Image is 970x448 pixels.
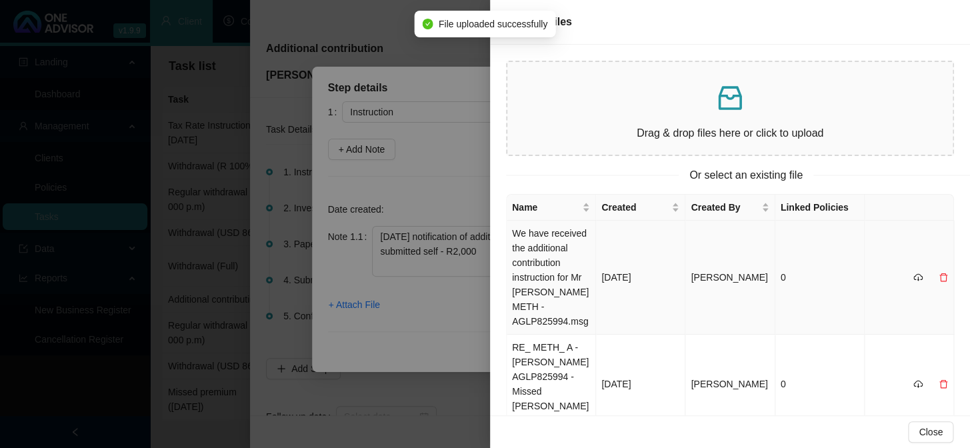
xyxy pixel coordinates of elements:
th: Name [507,195,596,221]
td: 0 [775,221,865,335]
span: Created By [691,200,758,215]
span: File uploaded successfully [439,17,547,31]
th: Linked Policies [775,195,865,221]
span: delete [939,379,948,389]
span: cloud-download [913,273,923,282]
span: [PERSON_NAME] [691,379,767,389]
span: cloud-download [913,379,923,389]
th: Created By [685,195,775,221]
span: inbox [714,82,746,114]
span: Or select an existing file [679,167,813,183]
button: Close [908,421,953,443]
td: [DATE] [596,335,685,434]
td: [DATE] [596,221,685,335]
span: [PERSON_NAME] [691,272,767,283]
span: Close [919,425,943,439]
td: We have received the additional contribution instruction for Mr [PERSON_NAME] METH - AGLP825994.msg [507,221,596,335]
td: 0 [775,335,865,434]
p: Drag & drop files here or click to upload [518,125,942,141]
span: Name [512,200,579,215]
span: Attach Files [511,16,572,27]
span: check-circle [423,19,433,29]
th: Created [596,195,685,221]
span: Created [601,200,669,215]
td: RE_ METH_ A - [PERSON_NAME] AGLP825994 -Missed [PERSON_NAME].msg [507,335,596,434]
span: delete [939,273,948,282]
span: inboxDrag & drop files here or click to upload [507,62,953,155]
